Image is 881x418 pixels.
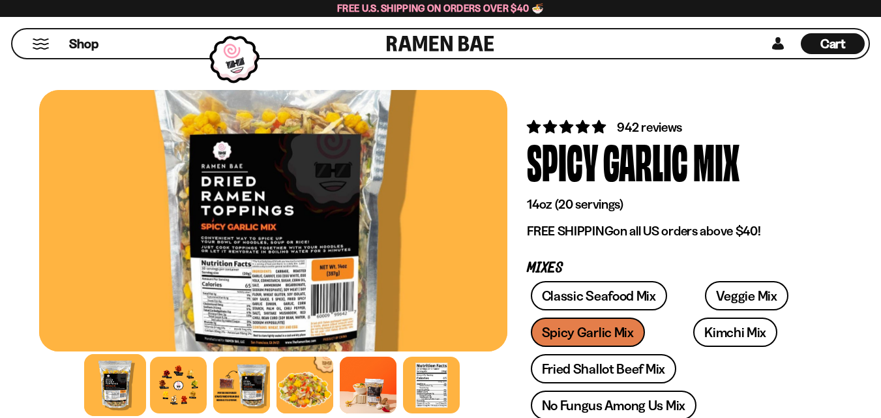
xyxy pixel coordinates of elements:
span: Shop [69,35,98,53]
button: Mobile Menu Trigger [32,38,50,50]
span: Cart [820,36,846,52]
a: Fried Shallot Beef Mix [531,354,676,383]
a: Cart [801,29,865,58]
a: Shop [69,33,98,54]
div: Spicy [527,136,598,185]
a: Classic Seafood Mix [531,281,667,310]
p: on all US orders above $40! [527,223,822,239]
span: Free U.S. Shipping on Orders over $40 🍜 [337,2,544,14]
a: Kimchi Mix [693,318,777,347]
div: Garlic [603,136,688,185]
span: 4.75 stars [527,119,608,135]
p: Mixes [527,262,822,275]
strong: FREE SHIPPING [527,223,613,239]
p: 14oz (20 servings) [527,196,822,213]
div: Mix [693,136,739,185]
span: 942 reviews [617,119,682,135]
a: Veggie Mix [705,281,788,310]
